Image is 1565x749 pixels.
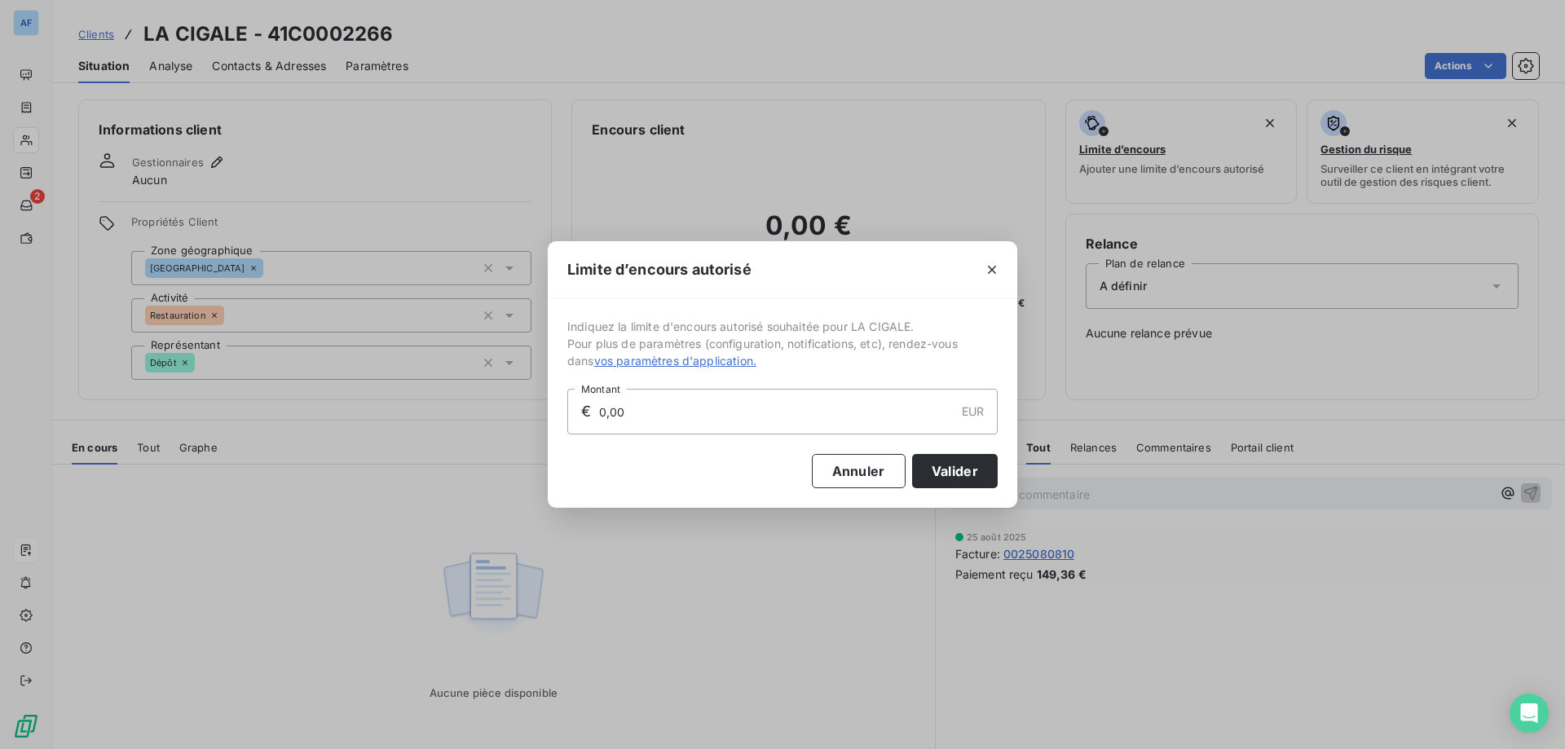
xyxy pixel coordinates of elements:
[912,454,998,488] button: Valider
[1510,694,1549,733] div: Open Intercom Messenger
[594,354,756,368] span: vos paramètres d'application.
[812,454,906,488] button: Annuler
[567,258,752,280] span: Limite d’encours autorisé
[567,318,998,369] span: Indiquez la limite d'encours autorisé souhaitée pour LA CIGALE. Pour plus de paramètres (configur...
